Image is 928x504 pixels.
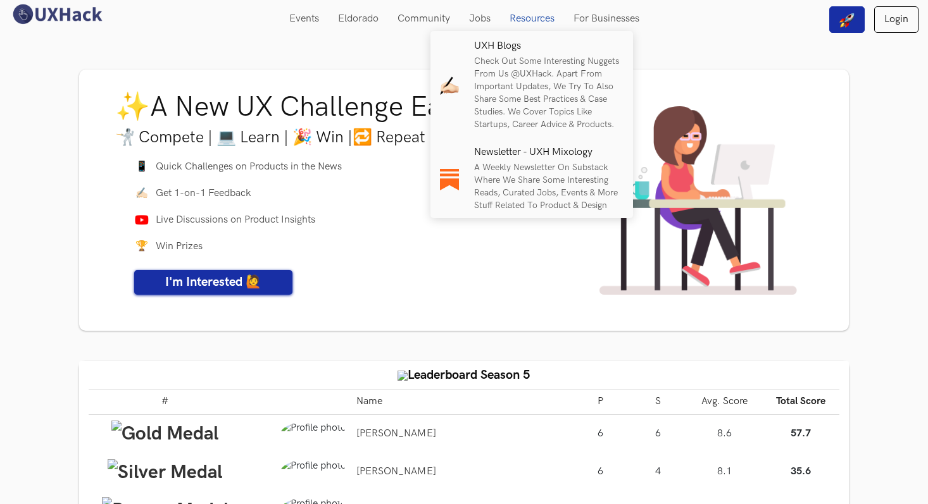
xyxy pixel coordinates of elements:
[134,214,571,229] li: Live Discussions on Product Insights
[165,274,261,290] span: I'm Interested 🙋
[134,215,149,225] img: Youtube icon
[687,415,762,453] td: 8.6
[280,6,329,31] a: Events
[571,453,629,491] td: 6
[430,31,633,137] a: Hand writingUXH BlogsCheck out some interesting nuggets from us @UXHack. Apart from important upd...
[134,187,571,202] li: Get 1-on-1 Feedback
[134,270,292,295] a: I'm Interested 🙋
[356,427,436,439] a: [PERSON_NAME]
[356,465,436,477] a: [PERSON_NAME]
[571,390,629,415] th: P
[440,77,459,95] img: Hand writing
[134,187,149,202] span: ✍🏻
[430,137,633,218] a: Substack iconNewsletter - UXH MixologyA weekly newsletter on Substack where we share some interes...
[280,421,346,446] img: Profile photo
[762,390,839,415] th: Total Score
[474,147,624,158] h6: Newsletter - UXH Mixology
[599,106,797,295] img: UXHack cover
[629,390,687,415] th: S
[351,390,572,415] th: Name
[329,6,388,31] a: Eldorado
[134,240,571,255] li: Win Prizes
[9,3,104,25] img: UXHack logo
[134,161,571,176] li: Quick Challenges on Products in the News
[115,128,590,147] h3: 🤺 Compete | 💻 Learn | 🎉 Win |
[108,459,222,486] img: Silver Medal
[89,367,839,383] h4: Leaderboard Season 5
[874,6,919,33] a: Login
[564,6,649,31] a: For Businesses
[115,90,150,124] span: ✨
[111,421,218,448] img: Gold Medal
[388,6,460,31] a: Community
[629,415,687,453] td: 6
[440,169,459,190] img: Substack icon
[762,415,839,453] td: 57.7
[353,128,425,147] span: 🔁 Repeat
[687,390,762,415] th: Avg. Score
[115,90,590,125] h1: A New UX Challenge Each Week
[474,40,624,52] h6: UXH Blogs
[474,55,624,131] p: Check out some interesting nuggets from us @UXHack. Apart from important updates, we try to also ...
[398,371,408,381] img: trophy.png
[474,161,624,212] p: A weekly newsletter on Substack where we share some interesting reads, curated jobs, events & mor...
[687,453,762,491] td: 8.1
[134,161,149,176] span: 📱
[134,240,149,255] span: 🏆
[89,390,241,415] th: #
[460,6,500,31] a: Jobs
[762,453,839,491] td: 35.6
[839,13,855,28] img: rocket
[629,453,687,491] td: 4
[280,459,346,484] img: Profile photo
[500,6,564,31] a: Resources
[571,415,629,453] td: 6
